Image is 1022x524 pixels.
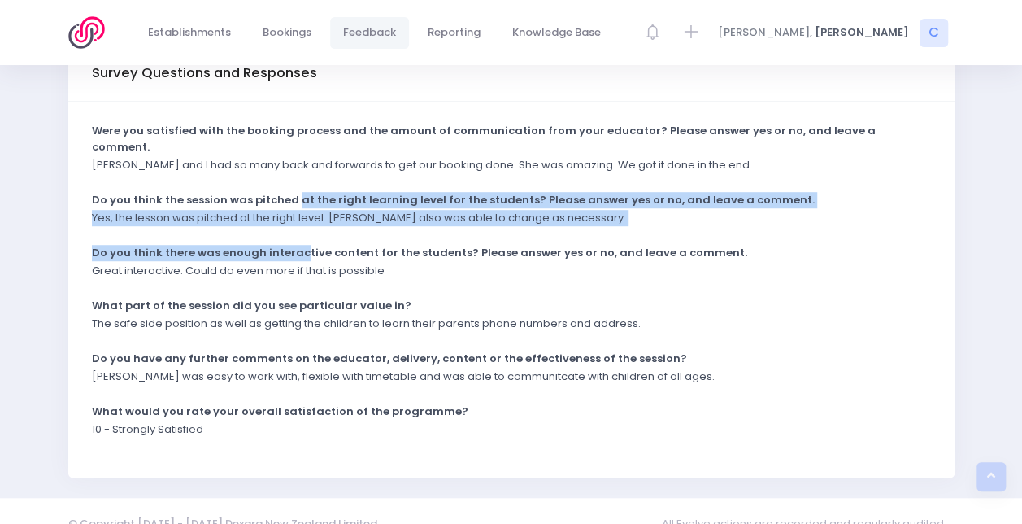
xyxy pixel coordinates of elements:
h3: Survey Questions and Responses [92,65,317,81]
a: Reporting [415,17,494,49]
strong: What part of the session did you see particular value in? [92,298,411,313]
img: Logo [68,16,115,49]
span: Feedback [343,24,396,41]
a: Establishments [135,17,245,49]
p: The safe side position as well as getting the children to learn their parents phone numbers and a... [92,316,641,332]
span: Bookings [263,24,311,41]
a: Feedback [330,17,410,49]
a: Knowledge Base [499,17,615,49]
a: Bookings [250,17,325,49]
p: Great interactive. Could do even more if that is possible [92,263,385,279]
strong: Do you have any further comments on the educator, delivery, content or the effectiveness of the s... [92,351,687,366]
span: Knowledge Base [512,24,601,41]
p: [PERSON_NAME] was easy to work with, flexible with timetable and was able to communitcate with ch... [92,369,715,385]
strong: Do you think the session was pitched at the right learning level for the students? Please answer ... [92,192,815,207]
span: [PERSON_NAME] [815,24,909,41]
strong: What would you rate your overall satisfaction of the programme? [92,404,468,419]
strong: Do you think there was enough interactive content for the students? Please answer yes or no, and ... [92,245,747,260]
span: Establishments [148,24,231,41]
p: [PERSON_NAME] and I had so many back and forwards to get our booking done. She was amazing. We go... [92,157,752,173]
span: [PERSON_NAME], [718,24,812,41]
strong: Were you satisfied with the booking process and the amount of communication from your educator? P... [92,123,876,155]
span: C [920,19,948,47]
span: Reporting [428,24,481,41]
p: 10 - Strongly Satisfied [92,421,203,438]
p: Yes, the lesson was pitched at the right level. [PERSON_NAME] also was able to change as necessary. [92,210,626,226]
